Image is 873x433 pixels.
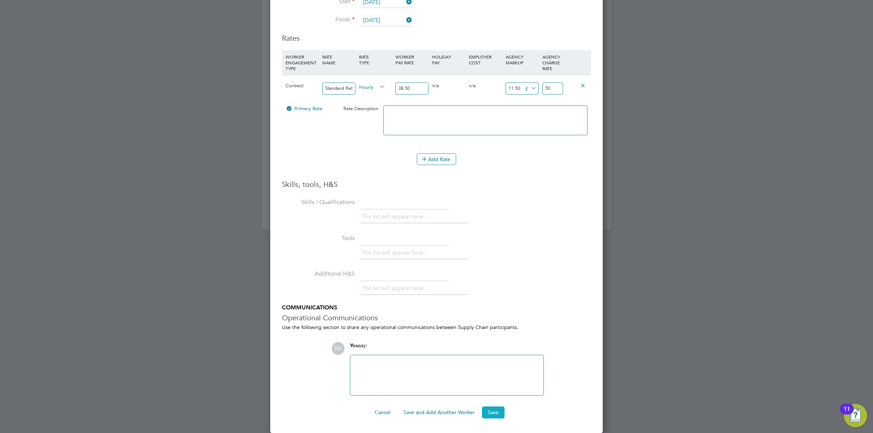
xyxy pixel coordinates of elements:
[282,304,591,312] h5: COMMUNICATIONS
[282,313,591,322] h3: Operational Communications
[282,324,591,330] div: Use the following section to share any operational communications between Supply Chain participants.
[482,406,505,418] button: Save
[350,342,359,349] span: You
[523,84,538,92] span: £
[343,105,380,112] span: Rate Description:
[467,50,504,69] div: EMPLOYER COST
[282,16,355,24] label: Finish
[282,33,591,43] h3: Rates
[844,404,867,427] button: Open Resource Center, 11 new notifications
[332,342,344,355] span: OD
[417,153,456,165] button: Add Rate
[362,284,430,293] li: The list will appear here...
[362,248,430,258] li: The list will appear here...
[360,15,412,26] input: Select one
[504,50,541,69] div: AGENCY MARKUP
[394,50,430,69] div: WORKER PAY RATE
[469,83,476,89] span: n/a
[284,50,320,75] div: WORKER ENGAGEMENT TYPE
[282,270,355,278] label: Additional H&S
[369,406,396,418] button: Cancel
[286,105,322,112] span: Primary Rate
[357,50,394,69] div: RATE TYPE
[350,342,544,355] div: say:
[359,83,385,91] span: Hourly
[282,180,591,189] h3: Skills, tools, H&S
[398,406,481,418] button: Save and Add Another Worker
[432,83,439,89] span: n/a
[320,50,357,69] div: RATE NAME
[362,212,430,222] li: The list will appear here...
[286,83,303,89] span: Contract
[282,234,355,242] label: Tools
[430,50,467,69] div: HOLIDAY PAY
[282,199,355,206] label: Skills / Qualifications
[541,50,565,75] div: AGENCY CHARGE RATE
[844,409,850,418] div: 11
